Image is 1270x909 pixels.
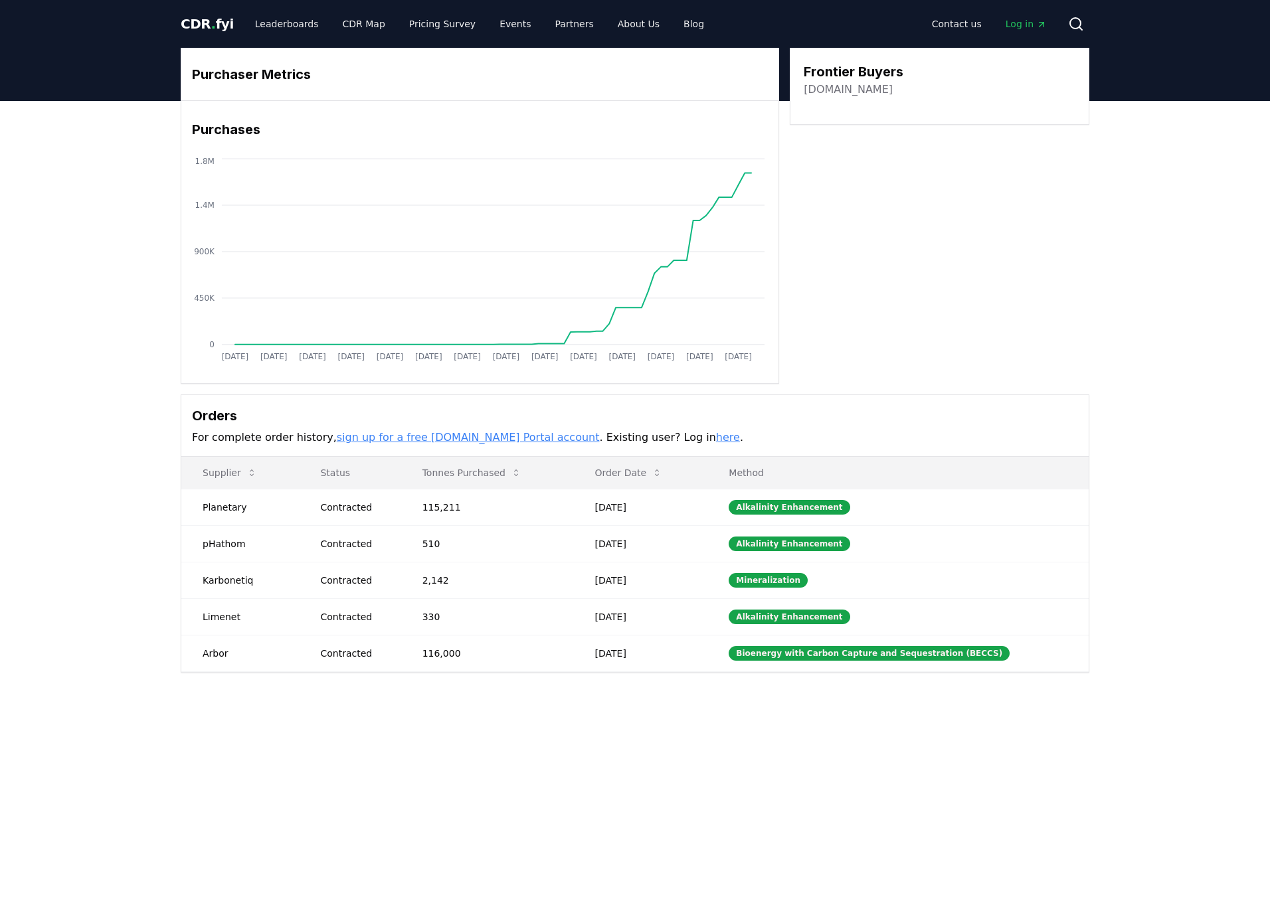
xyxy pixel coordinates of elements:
[415,352,442,361] tspan: [DATE]
[995,12,1057,36] a: Log in
[320,537,390,550] div: Contracted
[222,352,249,361] tspan: [DATE]
[489,12,541,36] a: Events
[192,120,768,139] h3: Purchases
[194,247,215,256] tspan: 900K
[181,15,234,33] a: CDR.fyi
[211,16,216,32] span: .
[574,489,708,525] td: [DATE]
[399,12,486,36] a: Pricing Survey
[181,16,234,32] span: CDR fyi
[244,12,715,36] nav: Main
[725,352,753,361] tspan: [DATE]
[338,352,365,361] tspan: [DATE]
[320,574,390,587] div: Contracted
[609,352,636,361] tspan: [DATE]
[574,598,708,635] td: [DATE]
[181,598,299,635] td: Limenet
[181,489,299,525] td: Planetary
[337,431,600,444] a: sign up for a free [DOMAIN_NAME] Portal account
[574,525,708,562] td: [DATE]
[310,466,390,479] p: Status
[729,537,850,551] div: Alkalinity Enhancement
[401,562,574,598] td: 2,142
[493,352,520,361] tspan: [DATE]
[260,352,288,361] tspan: [DATE]
[686,352,713,361] tspan: [DATE]
[195,157,215,166] tspan: 1.8M
[921,12,1057,36] nav: Main
[921,12,992,36] a: Contact us
[192,459,268,486] button: Supplier
[181,525,299,562] td: pHathom
[804,62,903,82] h3: Frontier Buyers
[401,635,574,671] td: 116,000
[648,352,675,361] tspan: [DATE]
[729,573,808,588] div: Mineralization
[729,646,1010,661] div: Bioenergy with Carbon Capture and Sequestration (BECCS)
[545,12,604,36] a: Partners
[401,525,574,562] td: 510
[729,500,850,515] div: Alkalinity Enhancement
[1006,17,1047,31] span: Log in
[607,12,670,36] a: About Us
[192,406,1078,426] h3: Orders
[195,201,215,210] tspan: 1.4M
[729,610,850,624] div: Alkalinity Enhancement
[194,293,215,303] tspan: 450K
[574,635,708,671] td: [DATE]
[377,352,404,361] tspan: [DATE]
[320,501,390,514] div: Contracted
[718,466,1078,479] p: Method
[209,340,215,349] tspan: 0
[574,562,708,598] td: [DATE]
[192,430,1078,446] p: For complete order history, . Existing user? Log in .
[716,431,740,444] a: here
[585,459,674,486] button: Order Date
[673,12,715,36] a: Blog
[320,647,390,660] div: Contracted
[299,352,326,361] tspan: [DATE]
[181,635,299,671] td: Arbor
[332,12,396,36] a: CDR Map
[320,610,390,623] div: Contracted
[192,64,768,84] h3: Purchaser Metrics
[412,459,532,486] button: Tonnes Purchased
[570,352,597,361] tspan: [DATE]
[804,82,893,98] a: [DOMAIN_NAME]
[454,352,482,361] tspan: [DATE]
[244,12,329,36] a: Leaderboards
[401,598,574,635] td: 330
[181,562,299,598] td: Karbonetiq
[401,489,574,525] td: 115,211
[531,352,559,361] tspan: [DATE]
